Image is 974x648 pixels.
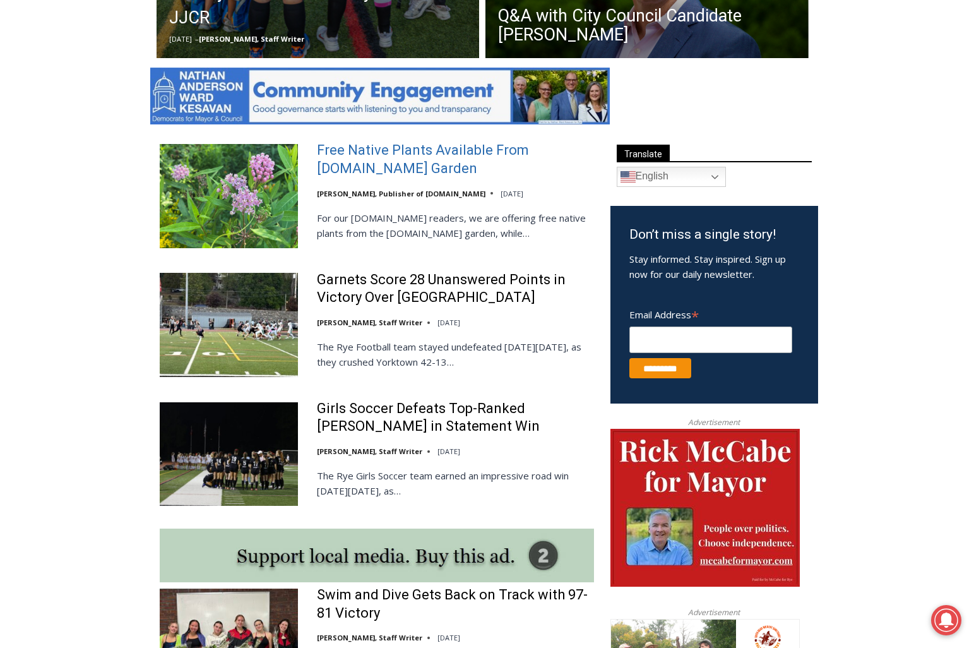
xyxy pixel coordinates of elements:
[317,271,594,307] a: Garnets Score 28 Unanswered Points in Victory Over [GEOGRAPHIC_DATA]
[199,34,304,44] a: [PERSON_NAME], Staff Writer
[317,468,594,498] p: The Rye Girls Soccer team earned an impressive road win [DATE][DATE], as…
[317,633,422,642] a: [PERSON_NAME], Staff Writer
[317,339,594,369] p: The Rye Football team stayed undefeated [DATE][DATE], as they crushed Yorktown 42-13…
[1,126,189,157] a: [PERSON_NAME] Read Sanctuary Fall Fest: [DATE]
[160,402,298,506] img: Girls Soccer Defeats Top-Ranked Albertus Magnus in Statement Win
[610,429,800,587] img: McCabe for Mayor
[629,225,799,245] h3: Don’t miss a single story!
[317,189,485,198] a: [PERSON_NAME], Publisher of [DOMAIN_NAME]
[498,6,796,44] a: Q&A with City Council Candidate [PERSON_NAME]
[319,1,597,123] div: "At the 10am stand-up meeting, each intern gets a chance to take [PERSON_NAME] and the other inte...
[133,107,138,119] div: 4
[330,126,585,154] span: Intern @ [DOMAIN_NAME]
[317,447,422,456] a: [PERSON_NAME], Staff Writer
[317,141,594,177] a: Free Native Plants Available From [DOMAIN_NAME] Garden
[317,586,594,622] a: Swim and Dive Gets Back on Track with 97-81 Victory
[621,169,636,184] img: en
[617,167,726,187] a: English
[629,302,792,325] label: Email Address
[160,273,298,376] img: Garnets Score 28 Unanswered Points in Victory Over Yorktown
[317,318,422,327] a: [PERSON_NAME], Staff Writer
[160,144,298,248] img: Free Native Plants Available From MyRye.com Garden
[133,37,169,104] div: Live Music
[317,210,594,241] p: For our [DOMAIN_NAME] readers, we are offering free native plants from the [DOMAIN_NAME] garden, ...
[437,318,460,327] time: [DATE]
[675,606,752,618] span: Advertisement
[160,529,594,582] img: support local media, buy this ad
[10,127,168,156] h4: [PERSON_NAME] Read Sanctuary Fall Fest: [DATE]
[317,400,594,436] a: Girls Soccer Defeats Top-Ranked [PERSON_NAME] in Statement Win
[141,107,145,119] div: /
[169,34,192,44] time: [DATE]
[195,34,199,44] span: –
[501,189,523,198] time: [DATE]
[617,145,670,162] span: Translate
[629,251,799,282] p: Stay informed. Stay inspired. Sign up now for our daily newsletter.
[304,123,612,157] a: Intern @ [DOMAIN_NAME]
[148,107,153,119] div: 6
[437,447,460,456] time: [DATE]
[437,633,460,642] time: [DATE]
[675,416,752,428] span: Advertisement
